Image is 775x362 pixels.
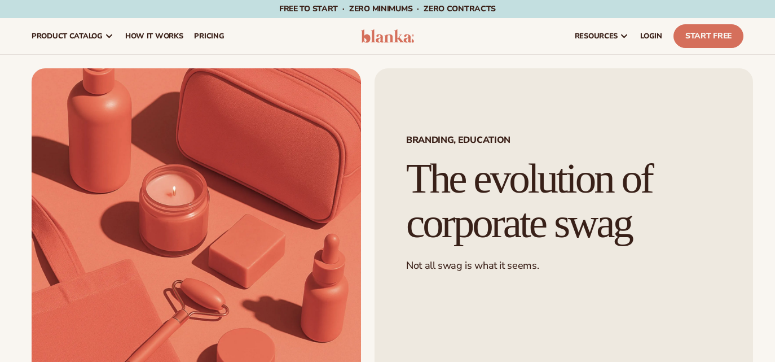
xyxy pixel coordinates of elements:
img: logo [361,29,414,43]
span: resources [575,32,618,41]
span: product catalog [32,32,103,41]
span: How It Works [125,32,183,41]
h1: The evolution of corporate swag [406,156,721,246]
span: Branding, Education [406,136,721,145]
a: product catalog [26,18,120,54]
a: LOGIN [635,18,668,54]
p: Not all swag is what it seems. [406,259,721,272]
a: How It Works [120,18,189,54]
span: pricing [194,32,224,41]
a: pricing [188,18,230,54]
span: Free to start · ZERO minimums · ZERO contracts [279,3,496,14]
a: Start Free [673,24,743,48]
a: resources [569,18,635,54]
span: LOGIN [640,32,662,41]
